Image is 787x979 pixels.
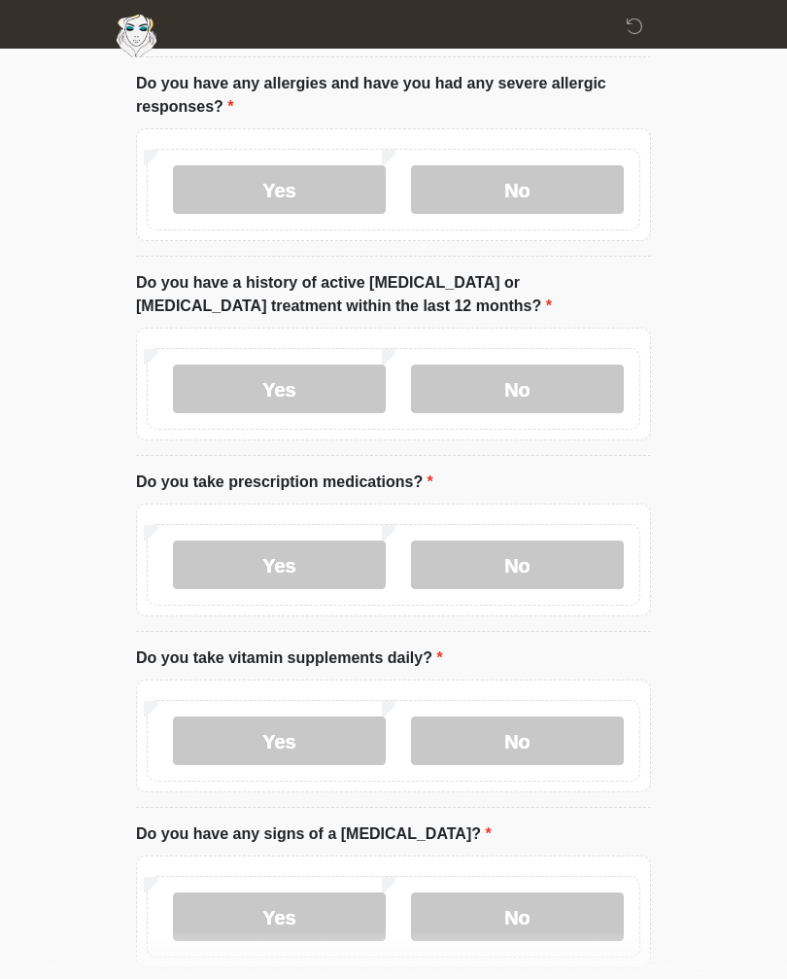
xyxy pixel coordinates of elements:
label: No [411,165,624,214]
label: Yes [173,165,386,214]
label: Yes [173,892,386,941]
img: Aesthetically Yours Wellness Spa Logo [117,15,156,57]
label: No [411,365,624,413]
label: Do you have any signs of a [MEDICAL_DATA]? [136,822,492,846]
label: No [411,717,624,765]
label: Yes [173,541,386,589]
label: Do you have any allergies and have you had any severe allergic responses? [136,72,651,119]
label: Do you take prescription medications? [136,471,433,494]
label: No [411,541,624,589]
label: Do you have a history of active [MEDICAL_DATA] or [MEDICAL_DATA] treatment within the last 12 mon... [136,271,651,318]
label: No [411,892,624,941]
label: Yes [173,717,386,765]
label: Do you take vitamin supplements daily? [136,647,443,670]
label: Yes [173,365,386,413]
